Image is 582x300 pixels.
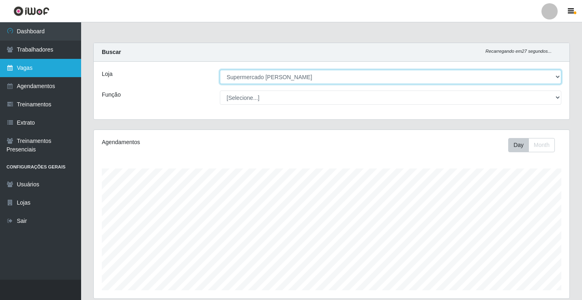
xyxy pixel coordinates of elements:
[508,138,529,152] button: Day
[528,138,555,152] button: Month
[102,70,112,78] label: Loja
[102,138,286,147] div: Agendamentos
[508,138,561,152] div: Toolbar with button groups
[508,138,555,152] div: First group
[102,49,121,55] strong: Buscar
[102,91,121,99] label: Função
[13,6,49,16] img: CoreUI Logo
[485,49,552,54] i: Recarregando em 27 segundos...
